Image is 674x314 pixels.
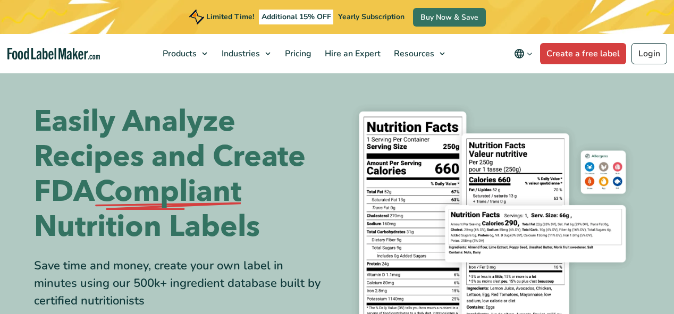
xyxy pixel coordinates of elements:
[215,34,276,73] a: Industries
[34,257,329,310] div: Save time and money, create your own label in minutes using our 500k+ ingredient database built b...
[507,43,540,64] button: Change language
[631,43,667,64] a: Login
[318,34,385,73] a: Hire an Expert
[540,43,626,64] a: Create a free label
[218,48,261,60] span: Industries
[279,34,316,73] a: Pricing
[322,48,382,60] span: Hire an Expert
[282,48,313,60] span: Pricing
[259,10,334,24] span: Additional 15% OFF
[338,12,405,22] span: Yearly Subscription
[387,34,450,73] a: Resources
[413,8,486,27] a: Buy Now & Save
[159,48,198,60] span: Products
[156,34,213,73] a: Products
[7,48,100,60] a: Food Label Maker homepage
[391,48,435,60] span: Resources
[95,174,241,209] span: Compliant
[206,12,254,22] span: Limited Time!
[34,104,329,244] h1: Easily Analyze Recipes and Create FDA Nutrition Labels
